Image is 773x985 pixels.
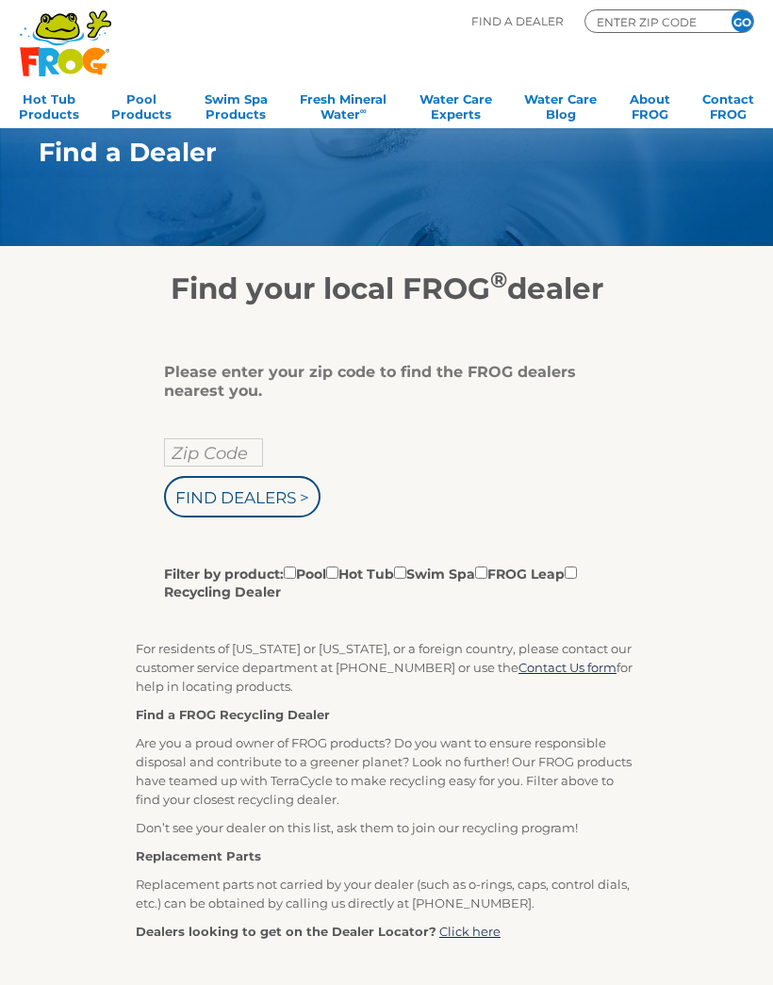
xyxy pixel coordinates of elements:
[164,476,321,517] input: Find Dealers >
[326,566,338,579] input: Filter by product:PoolHot TubSwim SpaFROG LeapRecycling Dealer
[136,818,637,837] p: Don’t see your dealer on this list, ask them to join our recycling program!
[136,924,436,939] strong: Dealers looking to get on the Dealer Locator?
[164,363,595,401] div: Please enter your zip code to find the FROG dealers nearest you.
[630,86,670,123] a: AboutFROG
[136,639,637,696] p: For residents of [US_STATE] or [US_STATE], or a foreign country, please contact our customer serv...
[732,10,753,32] input: GO
[419,86,492,123] a: Water CareExperts
[702,86,754,123] a: ContactFROG
[439,924,501,939] a: Click here
[518,660,617,675] a: Contact Us form
[136,707,330,722] strong: Find a FROG Recycling Dealer
[39,138,687,167] h1: Find a Dealer
[300,86,386,123] a: Fresh MineralWater∞
[136,875,637,912] p: Replacement parts not carried by your dealer (such as o-rings, caps, control dials, etc.) can be ...
[565,566,577,579] input: Filter by product:PoolHot TubSwim SpaFROG LeapRecycling Dealer
[136,848,261,863] strong: Replacement Parts
[524,86,597,123] a: Water CareBlog
[111,86,172,123] a: PoolProducts
[360,106,367,116] sup: ∞
[471,9,564,33] p: Find A Dealer
[475,566,487,579] input: Filter by product:PoolHot TubSwim SpaFROG LeapRecycling Dealer
[595,13,708,30] input: Zip Code Form
[19,86,79,123] a: Hot TubProducts
[205,86,268,123] a: Swim SpaProducts
[490,266,507,293] sup: ®
[394,566,406,579] input: Filter by product:PoolHot TubSwim SpaFROG LeapRecycling Dealer
[284,566,296,579] input: Filter by product:PoolHot TubSwim SpaFROG LeapRecycling Dealer
[10,271,763,306] h2: Find your local FROG dealer
[136,733,637,809] p: Are you a proud owner of FROG products? Do you want to ensure responsible disposal and contribute...
[164,563,595,601] label: Filter by product: Pool Hot Tub Swim Spa FROG Leap Recycling Dealer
